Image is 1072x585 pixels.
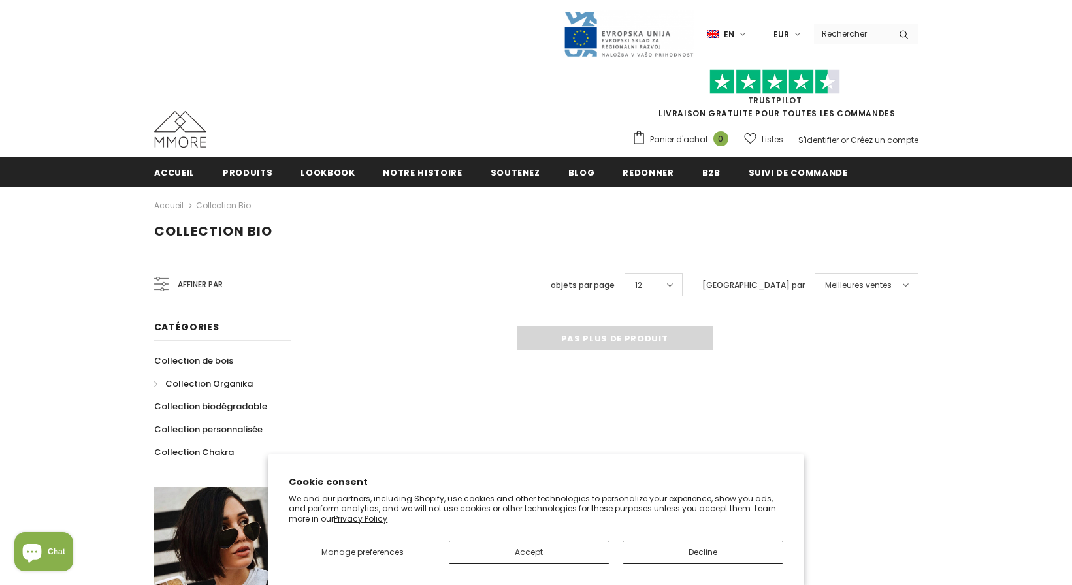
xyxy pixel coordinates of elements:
a: Produits [223,157,272,187]
button: Manage preferences [289,541,436,564]
span: Redonner [623,166,674,179]
h2: Cookie consent [289,475,783,489]
a: S'identifier [798,134,839,146]
a: Blog [568,157,595,187]
a: TrustPilot [748,95,802,106]
label: objets par page [551,279,615,292]
p: We and our partners, including Shopify, use cookies and other technologies to personalize your ex... [289,494,783,524]
a: Redonner [623,157,674,187]
span: soutenez [491,166,540,179]
label: [GEOGRAPHIC_DATA] par [702,279,805,292]
span: EUR [773,28,789,41]
a: Notre histoire [383,157,462,187]
img: Faites confiance aux étoiles pilotes [709,69,840,95]
a: Accueil [154,198,184,213]
span: or [841,134,849,146]
a: Collection personnalisée [154,418,263,441]
a: Collection Bio [196,200,251,211]
a: Collection biodégradable [154,395,267,418]
a: Listes [744,128,783,151]
span: Listes [762,133,783,146]
span: Produits [223,166,272,179]
span: Collection biodégradable [154,400,267,413]
button: Accept [449,541,609,564]
a: Lookbook [300,157,355,187]
span: Accueil [154,166,195,179]
span: Blog [568,166,595,179]
span: Collection de bois [154,355,233,367]
span: LIVRAISON GRATUITE POUR TOUTES LES COMMANDES [632,75,918,119]
a: Collection de bois [154,349,233,372]
img: Cas MMORE [154,111,206,148]
a: Créez un compte [851,134,918,146]
a: Collection Organika [154,372,253,395]
span: Catégories [154,321,219,334]
span: Collection personnalisée [154,423,263,435]
input: Search Site [814,24,889,43]
span: Meilleures ventes [825,279,892,292]
a: B2B [702,157,721,187]
span: Collection Chakra [154,446,234,458]
span: Affiner par [178,277,223,292]
a: Accueil [154,157,195,187]
img: Javni Razpis [563,10,694,58]
img: i-lang-1.png [707,29,719,40]
span: Panier d'achat [650,133,708,146]
span: 0 [713,131,728,146]
a: Javni Razpis [563,28,694,39]
inbox-online-store-chat: Shopify online store chat [10,532,77,575]
span: Manage preferences [321,546,404,558]
span: Lookbook [300,166,355,179]
a: Privacy Policy [334,513,387,524]
span: Collection Organika [165,377,253,390]
button: Decline [623,541,783,564]
span: Collection Bio [154,222,272,240]
span: 12 [635,279,642,292]
span: B2B [702,166,721,179]
a: Panier d'achat 0 [632,130,735,150]
span: en [724,28,734,41]
span: Notre histoire [383,166,462,179]
span: Suivi de commande [749,166,848,179]
a: soutenez [491,157,540,187]
a: Collection Chakra [154,441,234,464]
a: Suivi de commande [749,157,848,187]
